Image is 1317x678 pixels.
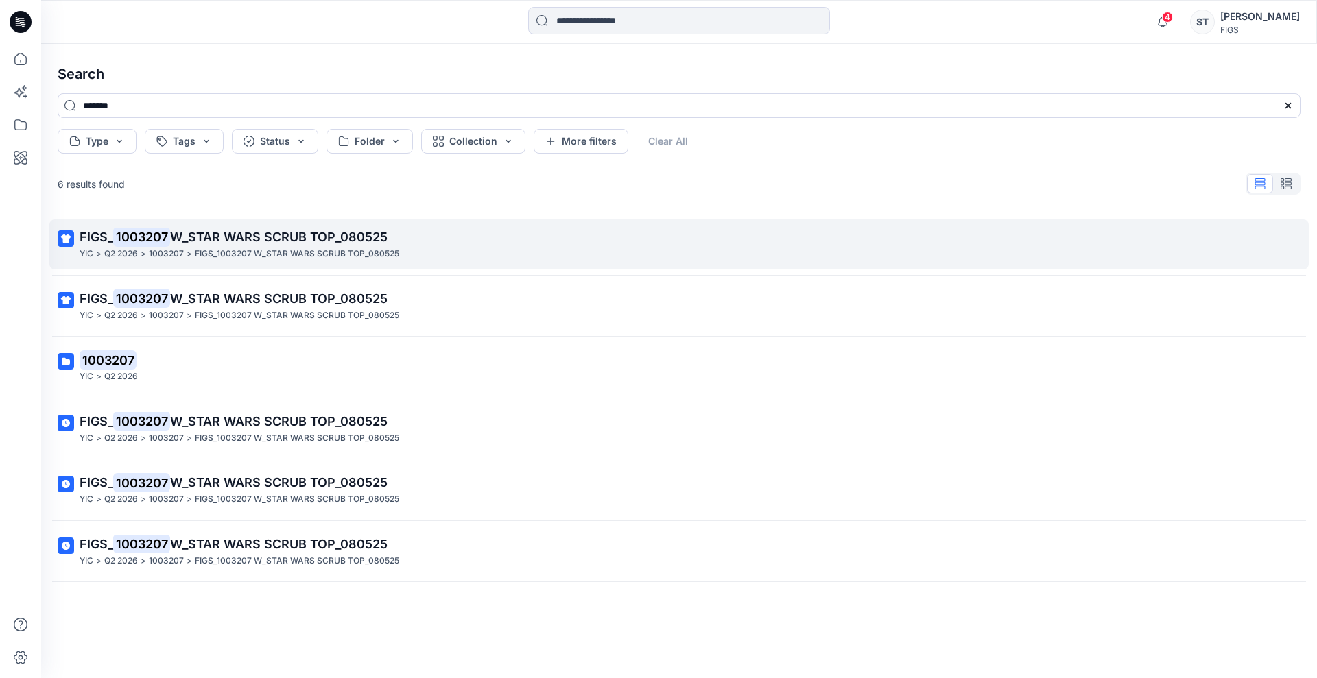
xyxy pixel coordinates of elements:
[145,129,224,154] button: Tags
[149,492,184,507] p: 1003207
[1162,12,1173,23] span: 4
[113,227,170,246] mark: 1003207
[80,431,93,446] p: YIC
[49,219,1309,269] a: FIGS_1003207W_STAR WARS SCRUB TOP_080525YIC>Q2 2026>1003207>FIGS_1003207 W_STAR WARS SCRUB TOP_08...
[80,247,93,261] p: YIC
[195,247,399,261] p: FIGS_1003207 W_STAR WARS SCRUB TOP_080525
[49,465,1309,515] a: FIGS_1003207W_STAR WARS SCRUB TOP_080525YIC>Q2 2026>1003207>FIGS_1003207 W_STAR WARS SCRUB TOP_08...
[232,129,318,154] button: Status
[141,247,146,261] p: >
[80,414,113,428] span: FIGS_
[187,247,192,261] p: >
[149,308,184,323] p: 1003207
[96,247,102,261] p: >
[104,554,138,568] p: Q2 2026
[104,431,138,446] p: Q2 2026
[104,492,138,507] p: Q2 2026
[113,473,170,492] mark: 1003207
[421,129,525,154] button: Collection
[187,492,192,507] p: >
[96,492,102,507] p: >
[187,308,192,323] p: >
[141,492,146,507] p: >
[80,291,113,306] span: FIGS_
[149,431,184,446] p: 1003207
[80,554,93,568] p: YIC
[96,308,102,323] p: >
[141,308,146,323] p: >
[113,289,170,308] mark: 1003207
[1190,10,1215,34] div: ST
[195,431,399,446] p: FIGS_1003207 W_STAR WARS SCRUB TOP_080525
[47,55,1312,93] h4: Search
[195,554,399,568] p: FIGS_1003207 W_STAR WARS SCRUB TOP_080525
[170,414,388,428] span: W_STAR WARS SCRUB TOP_080525
[104,308,138,323] p: Q2 2026
[1220,25,1300,35] div: FIGS
[96,370,102,384] p: >
[170,537,388,551] span: W_STAR WARS SCRUB TOP_080525
[170,291,388,306] span: W_STAR WARS SCRUB TOP_080525
[1220,8,1300,25] div: [PERSON_NAME]
[195,308,399,323] p: FIGS_1003207 W_STAR WARS SCRUB TOP_080525
[195,492,399,507] p: FIGS_1003207 W_STAR WARS SCRUB TOP_080525
[49,342,1309,392] a: 1003207YIC>Q2 2026
[104,370,138,384] p: Q2 2026
[534,129,628,154] button: More filters
[170,230,388,244] span: W_STAR WARS SCRUB TOP_080525
[96,431,102,446] p: >
[58,129,137,154] button: Type
[80,370,93,384] p: YIC
[113,411,170,431] mark: 1003207
[187,554,192,568] p: >
[80,492,93,507] p: YIC
[149,247,184,261] p: 1003207
[49,404,1309,454] a: FIGS_1003207W_STAR WARS SCRUB TOP_080525YIC>Q2 2026>1003207>FIGS_1003207 W_STAR WARS SCRUB TOP_08...
[80,350,137,370] mark: 1003207
[327,129,413,154] button: Folder
[149,554,184,568] p: 1003207
[80,230,113,244] span: FIGS_
[141,431,146,446] p: >
[80,308,93,323] p: YIC
[96,554,102,568] p: >
[141,554,146,568] p: >
[187,431,192,446] p: >
[80,475,113,489] span: FIGS_
[170,475,388,489] span: W_STAR WARS SCRUB TOP_080525
[80,537,113,551] span: FIGS_
[49,281,1309,331] a: FIGS_1003207W_STAR WARS SCRUB TOP_080525YIC>Q2 2026>1003207>FIGS_1003207 W_STAR WARS SCRUB TOP_08...
[104,247,138,261] p: Q2 2026
[113,534,170,553] mark: 1003207
[49,526,1309,577] a: FIGS_1003207W_STAR WARS SCRUB TOP_080525YIC>Q2 2026>1003207>FIGS_1003207 W_STAR WARS SCRUB TOP_08...
[58,177,125,191] p: 6 results found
